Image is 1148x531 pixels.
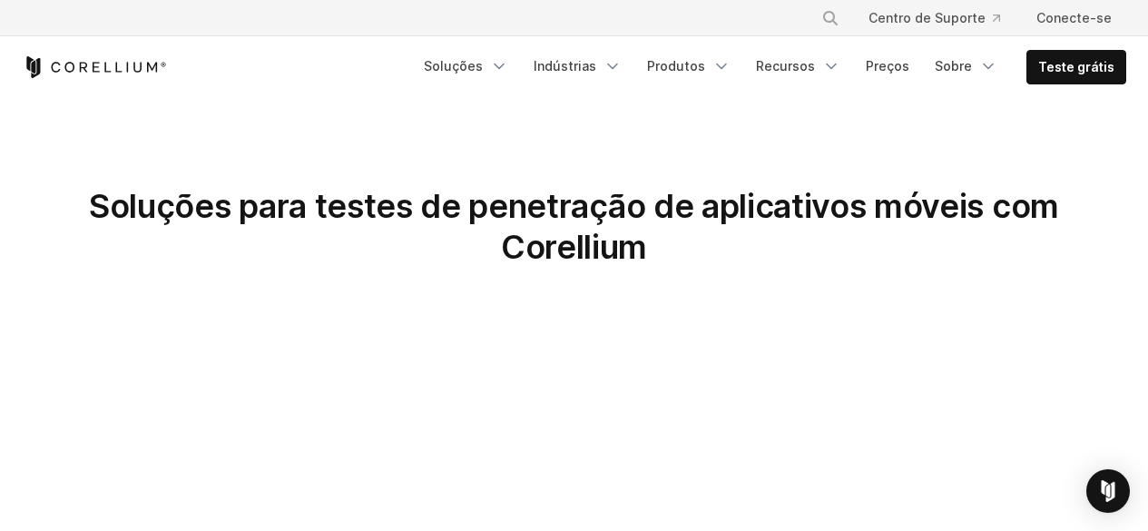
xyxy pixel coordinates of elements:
[935,58,972,74] font: Sobre
[814,2,847,34] button: Procurar
[647,58,705,74] font: Produtos
[1036,10,1112,25] font: Conecte-se
[424,58,483,74] font: Soluções
[23,56,167,78] a: Página inicial do Corellium
[1086,469,1130,513] div: Open Intercom Messenger
[756,58,815,74] font: Recursos
[1038,59,1114,74] font: Teste grátis
[800,2,1126,34] div: Menu de navegação
[866,58,909,74] font: Preços
[89,186,1059,267] font: Soluções para testes de penetração de aplicativos móveis com Corellium
[413,50,1126,84] div: Menu de navegação
[534,58,596,74] font: Indústrias
[868,10,986,25] font: Centro de Suporte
